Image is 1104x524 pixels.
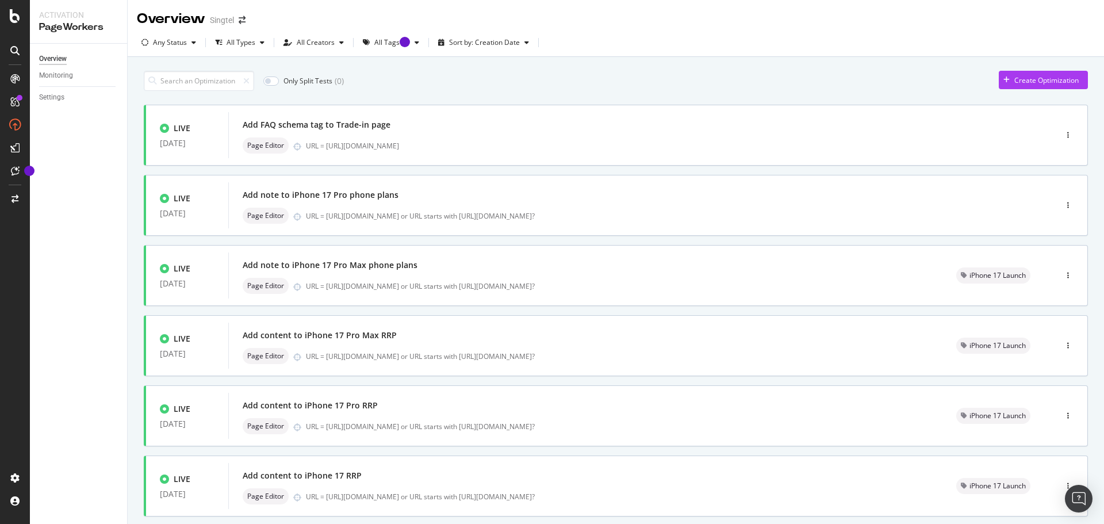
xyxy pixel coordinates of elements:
[283,76,332,86] div: Only Split Tests
[243,348,289,364] div: neutral label
[1014,75,1079,85] div: Create Optimization
[306,351,929,361] div: URL = [URL][DOMAIN_NAME] or URL starts with [URL][DOMAIN_NAME]?
[247,142,284,149] span: Page Editor
[243,208,289,224] div: neutral label
[374,39,410,46] div: All Tags
[400,37,410,47] div: Tooltip anchor
[243,137,289,154] div: neutral label
[39,53,67,65] div: Overview
[358,33,424,52] button: All TagsTooltip anchor
[247,212,284,219] span: Page Editor
[306,281,929,291] div: URL = [URL][DOMAIN_NAME] or URL starts with [URL][DOMAIN_NAME]?
[39,70,119,82] a: Monitoring
[239,16,246,24] div: arrow-right-arrow-left
[160,489,214,499] div: [DATE]
[247,353,284,359] span: Page Editor
[39,21,118,34] div: PageWorkers
[137,9,205,29] div: Overview
[247,493,284,500] span: Page Editor
[1065,485,1092,512] div: Open Intercom Messenger
[243,259,417,271] div: Add note to iPhone 17 Pro Max phone plans
[335,75,344,87] div: ( 0 )
[306,492,929,502] div: URL = [URL][DOMAIN_NAME] or URL starts with [URL][DOMAIN_NAME]?
[969,342,1026,349] span: iPhone 17 Launch
[174,333,190,345] div: LIVE
[243,470,362,481] div: Add content to iPhone 17 RRP
[39,91,64,104] div: Settings
[243,119,390,131] div: Add FAQ schema tag to Trade-in page
[160,349,214,358] div: [DATE]
[174,193,190,204] div: LIVE
[956,338,1030,354] div: neutral label
[247,282,284,289] span: Page Editor
[24,166,34,176] div: Tooltip anchor
[434,33,534,52] button: Sort by: Creation Date
[243,189,398,201] div: Add note to iPhone 17 Pro phone plans
[210,14,234,26] div: Singtel
[969,412,1026,419] span: iPhone 17 Launch
[174,473,190,485] div: LIVE
[144,71,254,91] input: Search an Optimization
[137,33,201,52] button: Any Status
[174,123,190,134] div: LIVE
[174,263,190,274] div: LIVE
[969,272,1026,279] span: iPhone 17 Launch
[956,267,1030,284] div: neutral label
[297,39,335,46] div: All Creators
[160,279,214,288] div: [DATE]
[999,71,1088,89] button: Create Optimization
[969,483,1026,489] span: iPhone 17 Launch
[160,419,214,429] div: [DATE]
[247,423,284,430] span: Page Editor
[306,141,1007,151] div: URL = [URL][DOMAIN_NAME]
[39,53,119,65] a: Overview
[243,400,378,411] div: Add content to iPhone 17 Pro RRP
[956,478,1030,494] div: neutral label
[243,278,289,294] div: neutral label
[243,418,289,434] div: neutral label
[210,33,269,52] button: All Types
[956,408,1030,424] div: neutral label
[39,91,119,104] a: Settings
[279,33,348,52] button: All Creators
[153,39,187,46] div: Any Status
[227,39,255,46] div: All Types
[243,488,289,504] div: neutral label
[160,139,214,148] div: [DATE]
[449,39,520,46] div: Sort by: Creation Date
[306,422,929,431] div: URL = [URL][DOMAIN_NAME] or URL starts with [URL][DOMAIN_NAME]?
[174,403,190,415] div: LIVE
[160,209,214,218] div: [DATE]
[39,70,73,82] div: Monitoring
[39,9,118,21] div: Activation
[243,330,397,341] div: Add content to iPhone 17 Pro Max RRP
[306,211,1007,221] div: URL = [URL][DOMAIN_NAME] or URL starts with [URL][DOMAIN_NAME]?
